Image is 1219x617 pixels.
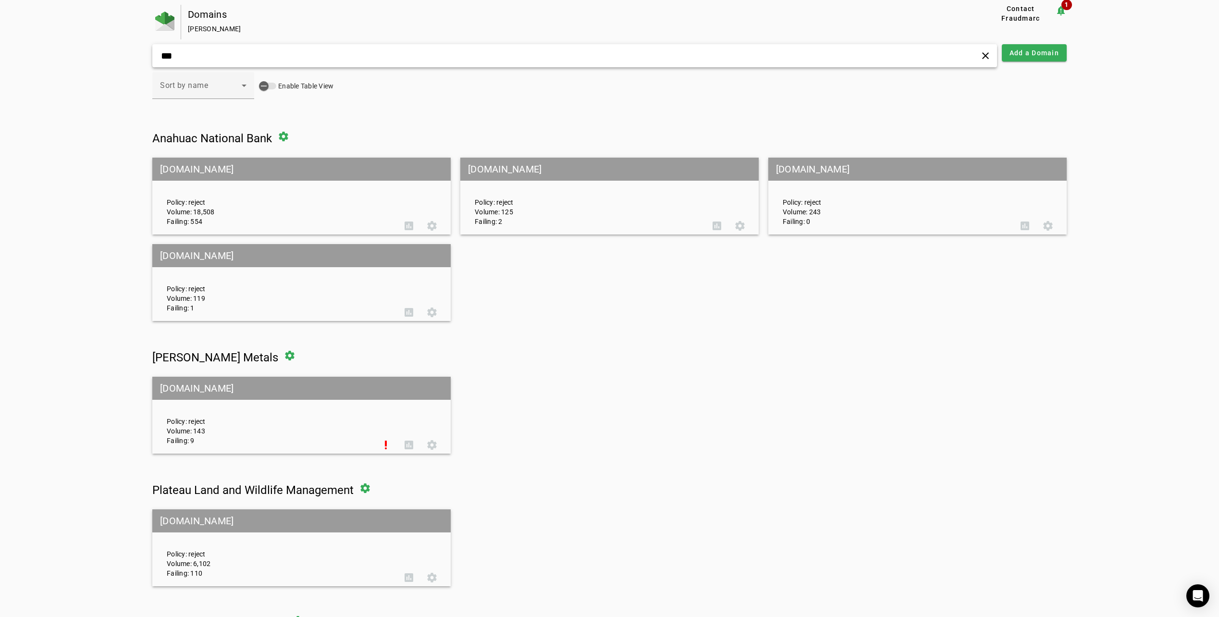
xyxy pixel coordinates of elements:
span: Contact Fraudmarc [990,4,1051,23]
button: Settings [420,433,443,457]
mat-icon: notification_important [1055,5,1067,16]
span: [PERSON_NAME] Metals [152,351,278,364]
button: Settings [728,214,751,237]
span: Anahuac National Bank [152,132,272,145]
mat-grid-tile-header: [DOMAIN_NAME] [152,244,451,267]
mat-grid-tile-header: [DOMAIN_NAME] [152,509,451,532]
button: Add a Domain [1002,44,1067,62]
button: DMARC Report [397,214,420,237]
div: Policy: reject Volume: 125 Failing: 2 [468,166,705,226]
mat-grid-tile-header: [DOMAIN_NAME] [152,158,451,181]
div: Policy: reject Volume: 6,102 Failing: 110 [160,518,397,578]
span: Add a Domain [1010,48,1059,58]
button: DMARC Report [397,301,420,324]
span: Plateau Land and Wildlife Management [152,483,354,497]
button: DMARC Report [397,433,420,457]
img: Fraudmarc Logo [155,12,174,31]
button: DMARC Report [705,214,728,237]
label: Enable Table View [276,81,333,91]
button: Settings [420,566,443,589]
div: Open Intercom Messenger [1186,584,1209,607]
mat-grid-tile-header: [DOMAIN_NAME] [768,158,1067,181]
button: Settings [420,214,443,237]
span: Sort by name [160,81,208,90]
button: Contact Fraudmarc [986,5,1055,22]
mat-grid-tile-header: [DOMAIN_NAME] [460,158,759,181]
div: Policy: reject Volume: 143 Failing: 9 [160,385,374,445]
button: Settings [1036,214,1059,237]
button: Set Up [374,433,397,457]
app-page-header: Domains [152,5,1067,39]
button: DMARC Report [1013,214,1036,237]
div: Policy: reject Volume: 243 Failing: 0 [776,166,1013,226]
button: DMARC Report [397,566,420,589]
div: [PERSON_NAME] [188,24,956,34]
div: Policy: reject Volume: 18,508 Failing: 554 [160,166,397,226]
mat-grid-tile-header: [DOMAIN_NAME] [152,377,451,400]
div: Policy: reject Volume: 119 Failing: 1 [160,253,397,313]
button: Settings [420,301,443,324]
div: Domains [188,10,956,19]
